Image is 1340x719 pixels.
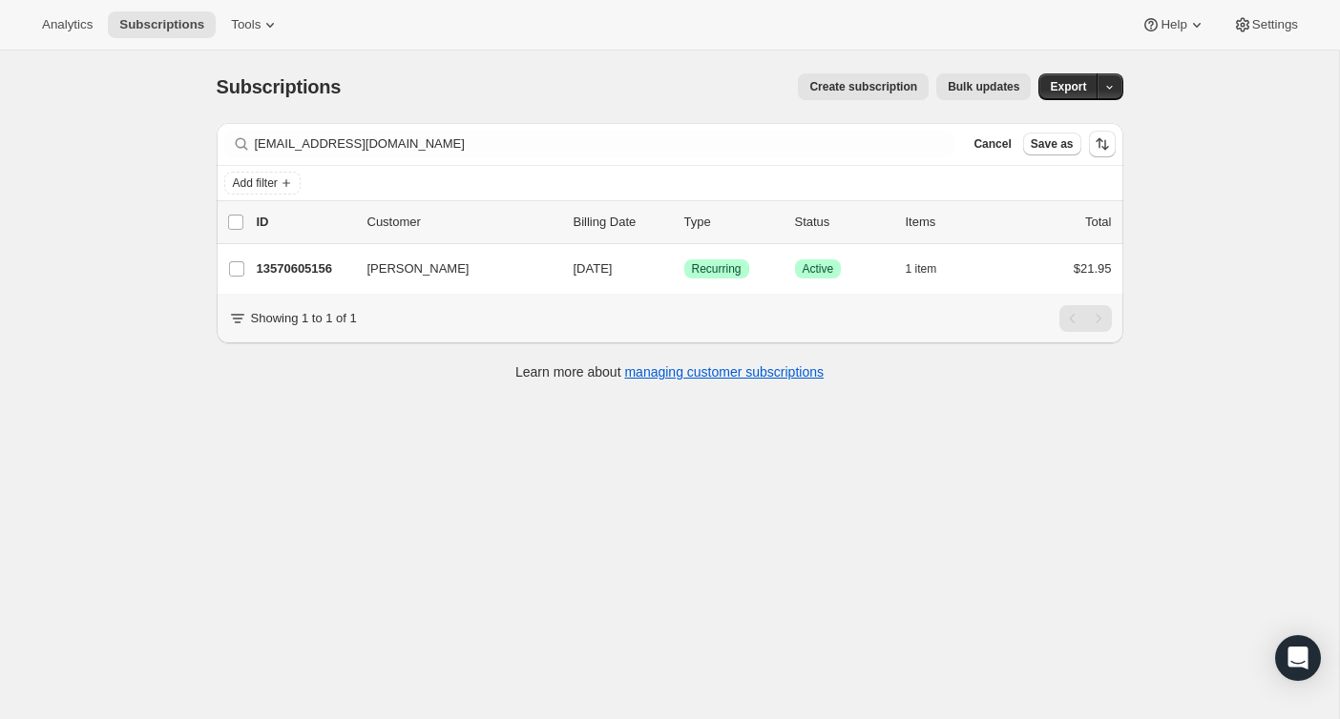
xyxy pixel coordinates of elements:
[251,309,357,328] p: Showing 1 to 1 of 1
[224,172,301,195] button: Add filter
[1130,11,1217,38] button: Help
[1252,17,1298,32] span: Settings
[255,131,955,157] input: Filter subscribers
[231,17,261,32] span: Tools
[1085,213,1111,232] p: Total
[1089,131,1116,157] button: Sort the results
[220,11,291,38] button: Tools
[515,362,824,381] p: Learn more about
[906,261,937,277] span: 1 item
[798,73,929,100] button: Create subscription
[803,261,834,277] span: Active
[119,17,204,32] span: Subscriptions
[692,261,742,277] span: Recurring
[974,136,1011,152] span: Cancel
[257,213,1112,232] div: IDCustomerBilling DateTypeStatusItemsTotal
[233,175,278,191] span: Add filter
[31,11,104,38] button: Analytics
[906,256,958,282] button: 1 item
[108,11,216,38] button: Subscriptions
[795,213,890,232] p: Status
[217,76,342,97] span: Subscriptions
[1023,133,1081,155] button: Save as
[1074,261,1112,276] span: $21.95
[948,79,1019,94] span: Bulk updates
[367,259,470,278] span: [PERSON_NAME]
[1161,17,1186,32] span: Help
[257,213,352,232] p: ID
[257,256,1112,282] div: 13570605156[PERSON_NAME][DATE]SuccessRecurringSuccessActive1 item$21.95
[257,259,352,278] p: 13570605156
[624,364,824,380] a: managing customer subscriptions
[1222,11,1309,38] button: Settings
[574,261,613,276] span: [DATE]
[1031,136,1074,152] span: Save as
[1050,79,1086,94] span: Export
[684,213,780,232] div: Type
[966,133,1018,155] button: Cancel
[1038,73,1098,100] button: Export
[809,79,917,94] span: Create subscription
[356,254,547,284] button: [PERSON_NAME]
[906,213,1001,232] div: Items
[936,73,1031,100] button: Bulk updates
[1059,305,1112,332] nav: Pagination
[1275,635,1321,681] div: Open Intercom Messenger
[367,213,558,232] p: Customer
[42,17,93,32] span: Analytics
[574,213,669,232] p: Billing Date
